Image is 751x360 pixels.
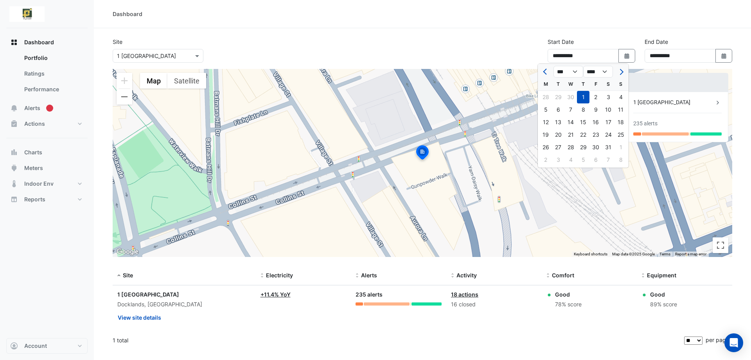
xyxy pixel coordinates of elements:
span: Alerts [361,272,377,279]
span: Alerts [24,104,40,112]
div: 89% score [650,300,677,309]
fa-icon: Select Date [623,52,631,59]
div: 22 [577,128,589,141]
div: Sunday, June 1, 2025 [614,141,627,154]
div: Monday, May 26, 2025 [539,141,552,154]
span: Activity [456,272,477,279]
div: 235 alerts [633,119,658,128]
div: 19 [539,128,552,141]
div: Docklands, [GEOGRAPHIC_DATA] [117,300,251,309]
div: M [539,78,552,90]
div: Thursday, May 29, 2025 [577,141,589,154]
div: Saturday, May 17, 2025 [602,116,614,128]
div: 18 [614,116,627,128]
div: 9 [589,103,602,116]
div: Tuesday, May 6, 2025 [552,103,564,116]
div: 7 [564,103,577,116]
img: Company Logo [9,6,45,22]
app-icon: Reports [10,195,18,203]
fa-icon: Select Date [720,52,728,59]
app-icon: Alerts [10,104,18,112]
div: Good [555,290,582,298]
div: 4 [564,154,577,166]
select: Select month [553,66,583,78]
div: 14 [564,116,577,128]
div: Dashboard [113,10,142,18]
div: 1 [GEOGRAPHIC_DATA] [117,290,251,298]
div: Wednesday, April 30, 2025 [564,91,577,103]
div: Sunday, May 18, 2025 [614,116,627,128]
div: 29 [552,91,564,103]
div: Saturday, June 7, 2025 [602,154,614,166]
button: Charts [6,145,88,160]
button: Previous month [541,65,550,78]
div: Thursday, May 8, 2025 [577,103,589,116]
div: Wednesday, May 7, 2025 [564,103,577,116]
div: 6 [589,154,602,166]
app-icon: Charts [10,148,18,156]
span: Reports [24,195,45,203]
div: Monday, April 28, 2025 [539,91,552,103]
div: Wednesday, May 14, 2025 [564,116,577,128]
div: Saturday, May 24, 2025 [602,128,614,141]
app-icon: Indoor Env [10,180,18,188]
div: S [602,78,614,90]
div: Open Intercom Messenger [724,333,743,352]
div: 25 [614,128,627,141]
div: Saturday, May 3, 2025 [602,91,614,103]
app-icon: Dashboard [10,38,18,46]
div: Friday, June 6, 2025 [589,154,602,166]
div: Tuesday, May 13, 2025 [552,116,564,128]
button: Reports [6,192,88,207]
div: 7 [602,154,614,166]
div: Thursday, June 5, 2025 [577,154,589,166]
div: Monday, May 5, 2025 [539,103,552,116]
div: 30 [564,91,577,103]
div: Tuesday, April 29, 2025 [552,91,564,103]
button: Zoom in [117,73,132,89]
div: Monday, May 12, 2025 [539,116,552,128]
div: 2 [589,91,602,103]
button: Next month [616,65,625,78]
div: 3 [602,91,614,103]
div: 1 [GEOGRAPHIC_DATA] [633,98,714,107]
button: Keyboard shortcuts [574,251,607,257]
div: T [577,78,589,90]
label: Start Date [548,38,574,46]
div: Sunday, May 25, 2025 [614,128,627,141]
div: 12 [539,116,552,128]
div: 8 [614,154,627,166]
div: 78% score [555,300,582,309]
span: Meters [24,164,43,172]
a: Terms [659,252,670,256]
div: 21 [564,128,577,141]
button: Dashboard [6,34,88,50]
div: 26 [539,141,552,154]
button: Toggle fullscreen view [713,237,728,253]
div: Monday, May 19, 2025 [539,128,552,141]
div: Tuesday, May 20, 2025 [552,128,564,141]
div: 31 [602,141,614,154]
div: 16 closed [451,300,537,309]
div: Friday, May 2, 2025 [589,91,602,103]
div: Dashboard [6,50,88,100]
button: Show street map [140,73,167,89]
div: Friday, May 9, 2025 [589,103,602,116]
button: Show satellite imagery [167,73,206,89]
div: 1 [577,91,589,103]
div: 10 [602,103,614,116]
div: T [552,78,564,90]
div: Saturday, May 10, 2025 [602,103,614,116]
div: Wednesday, May 28, 2025 [564,141,577,154]
div: 24 [602,128,614,141]
div: 20 [552,128,564,141]
div: 29 [577,141,589,154]
div: 28 [564,141,577,154]
app-icon: Actions [10,120,18,128]
div: 30 [589,141,602,154]
select: Select year [583,66,613,78]
div: 17 [602,116,614,128]
a: 18 actions [451,291,478,298]
label: End Date [645,38,668,46]
div: 15 [577,116,589,128]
